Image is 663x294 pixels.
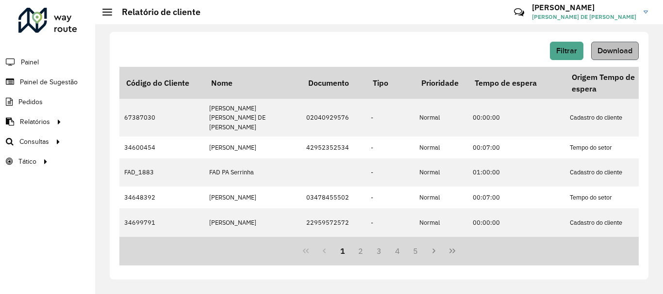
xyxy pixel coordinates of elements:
[414,99,468,137] td: Normal
[532,13,636,21] span: [PERSON_NAME] DE [PERSON_NAME]
[414,186,468,208] td: Normal
[414,67,468,99] th: Prioridade
[204,158,301,186] td: FAD PA Serrinha
[591,42,639,60] button: Download
[468,67,565,99] th: Tempo de espera
[301,67,366,99] th: Documento
[366,158,414,186] td: -
[468,237,565,275] td: 00:00:00
[301,99,366,137] td: 02040929576
[468,186,565,208] td: 00:07:00
[509,2,530,23] a: Contato Rápido
[443,242,462,260] button: Last Page
[20,77,78,87] span: Painel de Sugestão
[204,237,301,275] td: [PERSON_NAME] [PERSON_NAME] [PERSON_NAME]
[565,237,662,275] td: Cadastro do cliente
[565,137,662,158] td: Tempo do setor
[407,242,425,260] button: 5
[414,208,468,236] td: Normal
[414,137,468,158] td: Normal
[301,137,366,158] td: 42952352534
[18,97,43,107] span: Pedidos
[366,137,414,158] td: -
[204,186,301,208] td: [PERSON_NAME]
[468,137,565,158] td: 00:07:00
[366,208,414,236] td: -
[597,46,632,55] span: Download
[565,186,662,208] td: Tempo do setor
[366,186,414,208] td: -
[565,208,662,236] td: Cadastro do cliente
[388,242,407,260] button: 4
[204,99,301,137] td: [PERSON_NAME] [PERSON_NAME] DE [PERSON_NAME]
[119,208,204,236] td: 34699791
[556,46,577,55] span: Filtrar
[366,237,414,275] td: -
[565,158,662,186] td: Cadastro do cliente
[565,99,662,137] td: Cadastro do cliente
[20,117,50,127] span: Relatórios
[21,57,39,67] span: Painel
[414,158,468,186] td: Normal
[468,208,565,236] td: 00:00:00
[366,67,414,99] th: Tipo
[532,3,636,12] h3: [PERSON_NAME]
[18,156,36,167] span: Tático
[550,42,583,60] button: Filtrar
[119,237,204,275] td: 67390440
[370,242,388,260] button: 3
[119,158,204,186] td: FAD_1883
[565,67,662,99] th: Origem Tempo de espera
[333,242,352,260] button: 1
[119,99,204,137] td: 67387030
[112,7,200,17] h2: Relatório de cliente
[119,67,204,99] th: Código do Cliente
[119,137,204,158] td: 34600454
[414,237,468,275] td: Normal
[468,99,565,137] td: 00:00:00
[301,186,366,208] td: 03478455502
[19,137,49,147] span: Consultas
[301,208,366,236] td: 22959572572
[351,242,370,260] button: 2
[204,137,301,158] td: [PERSON_NAME]
[366,99,414,137] td: -
[204,208,301,236] td: [PERSON_NAME]
[204,67,301,99] th: Nome
[468,158,565,186] td: 01:00:00
[119,186,204,208] td: 34648392
[425,242,443,260] button: Next Page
